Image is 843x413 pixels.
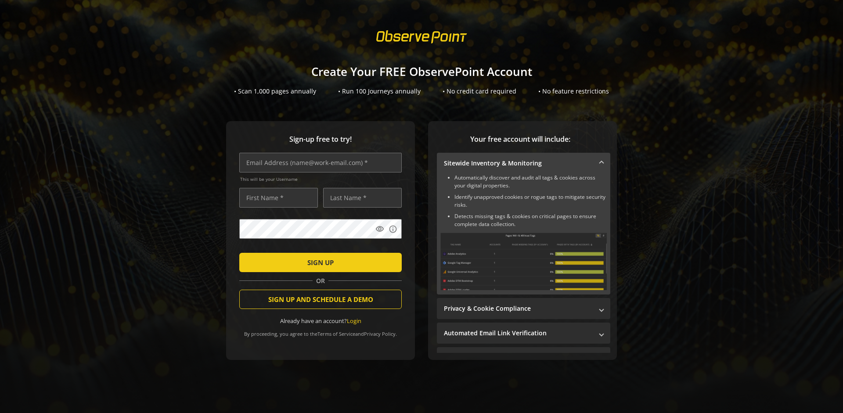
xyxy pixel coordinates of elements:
[437,153,610,174] mat-expansion-panel-header: Sitewide Inventory & Monitoring
[239,153,402,172] input: Email Address (name@work-email.com) *
[443,87,516,96] div: • No credit card required
[323,188,402,208] input: Last Name *
[437,347,610,368] mat-expansion-panel-header: Performance Monitoring with Web Vitals
[538,87,609,96] div: • No feature restrictions
[239,290,402,309] button: SIGN UP AND SCHEDULE A DEMO
[268,291,373,307] span: SIGN UP AND SCHEDULE A DEMO
[239,134,402,144] span: Sign-up free to try!
[239,325,402,337] div: By proceeding, you agree to the and .
[437,134,604,144] span: Your free account will include:
[234,87,316,96] div: • Scan 1,000 pages annually
[239,253,402,272] button: SIGN UP
[364,330,396,337] a: Privacy Policy
[389,225,397,233] mat-icon: info
[317,330,355,337] a: Terms of Service
[239,188,318,208] input: First Name *
[454,212,607,228] li: Detects missing tags & cookies on critical pages to ensure complete data collection.
[240,176,402,182] span: This will be your Username
[454,193,607,209] li: Identify unapproved cookies or rogue tags to mitigate security risks.
[313,277,328,285] span: OR
[239,317,402,325] div: Already have an account?
[454,174,607,190] li: Automatically discover and audit all tags & cookies across your digital properties.
[437,323,610,344] mat-expansion-panel-header: Automated Email Link Verification
[444,329,593,338] mat-panel-title: Automated Email Link Verification
[437,174,610,294] div: Sitewide Inventory & Monitoring
[444,159,593,168] mat-panel-title: Sitewide Inventory & Monitoring
[444,304,593,313] mat-panel-title: Privacy & Cookie Compliance
[307,255,334,270] span: SIGN UP
[338,87,421,96] div: • Run 100 Journeys annually
[437,298,610,319] mat-expansion-panel-header: Privacy & Cookie Compliance
[440,233,607,290] img: Sitewide Inventory & Monitoring
[347,317,361,325] a: Login
[375,225,384,233] mat-icon: visibility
